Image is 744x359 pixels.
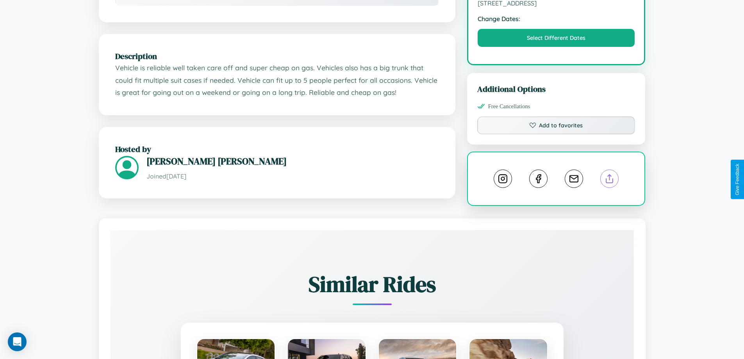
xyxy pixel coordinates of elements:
[478,15,635,23] strong: Change Dates:
[477,116,635,134] button: Add to favorites
[488,103,530,110] span: Free Cancellations
[478,29,635,47] button: Select Different Dates
[477,83,635,95] h3: Additional Options
[146,171,439,182] p: Joined [DATE]
[735,164,740,195] div: Give Feedback
[115,50,439,62] h2: Description
[146,155,439,168] h3: [PERSON_NAME] [PERSON_NAME]
[115,143,439,155] h2: Hosted by
[8,332,27,351] div: Open Intercom Messenger
[138,269,607,299] h2: Similar Rides
[115,62,439,99] p: Vehicle is reliable well taken care off and super cheap on gas. Vehicles also has a big trunk tha...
